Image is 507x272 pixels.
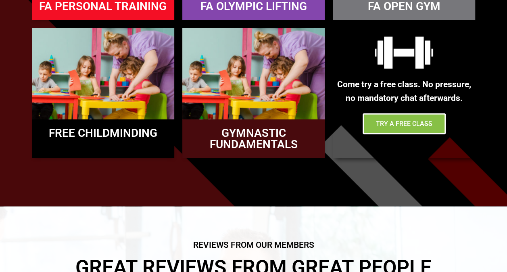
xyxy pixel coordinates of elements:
[363,113,446,134] a: Try a Free Class
[28,241,480,249] h2: Reviews from our members
[49,126,157,140] a: FREE CHILDMINDING
[376,121,432,127] span: Try a Free Class
[337,80,471,103] strong: Come try a free class. No pressure, no mandatory chat afterwards.
[209,126,297,151] a: GYMNASTIC FUNDAMENTALS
